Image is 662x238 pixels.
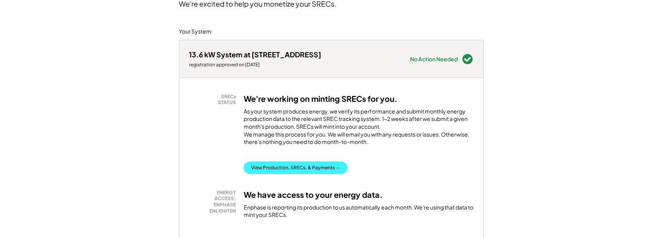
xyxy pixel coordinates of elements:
[179,28,213,36] div: Your System:
[193,94,236,106] div: SRECs STATUS
[244,204,473,219] div: Enphase is reporting its production to us automatically each month. We're using that data to mint...
[244,108,473,150] div: As your system produces energy, we verify its performance and submit monthly energy production da...
[244,162,348,174] button: View Production, SRECs, & Payments →
[189,62,321,68] div: registration approved on [DATE]
[244,94,398,104] h3: We're working on minting SRECs for you.
[410,56,458,62] div: No Action Needed
[189,50,321,59] div: 13.6 kW System at [STREET_ADDRESS]
[193,190,236,214] div: ENERGY ACCESS: ENPHASE ENLIGHTEN
[244,190,383,200] h3: We have access to your energy data.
